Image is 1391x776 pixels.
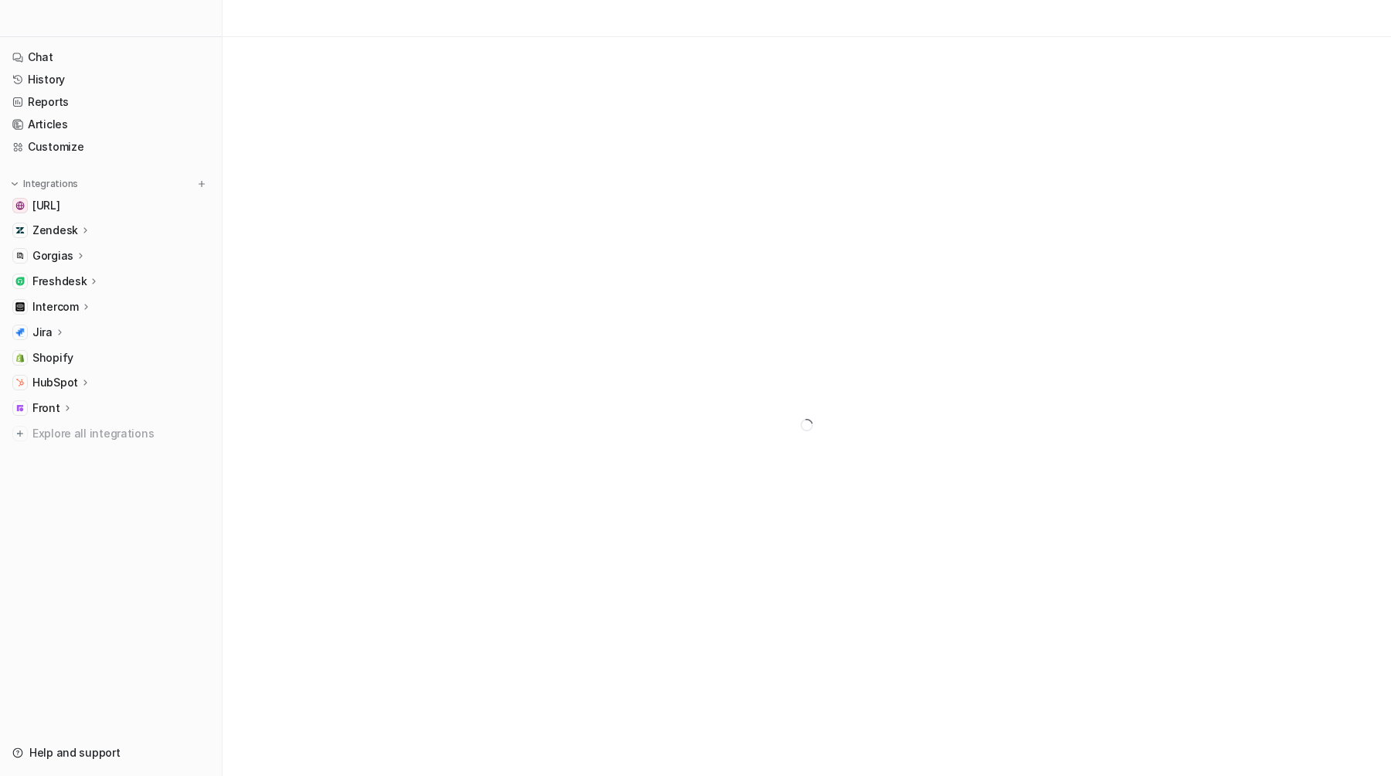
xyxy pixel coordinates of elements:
img: Front [15,403,25,413]
a: Customize [6,136,216,158]
img: Jira [15,328,25,337]
img: menu_add.svg [196,179,207,189]
p: Front [32,400,60,416]
img: Intercom [15,302,25,311]
button: Integrations [6,176,83,192]
img: Shopify [15,353,25,362]
img: Freshdesk [15,277,25,286]
img: Gorgias [15,251,25,260]
p: Freshdesk [32,274,87,289]
p: Integrations [23,178,78,190]
p: Intercom [32,299,79,315]
img: Zendesk [15,226,25,235]
img: explore all integrations [12,426,28,441]
a: docs.eesel.ai[URL] [6,195,216,216]
p: Zendesk [32,223,78,238]
span: Explore all integrations [32,421,209,446]
img: expand menu [9,179,20,189]
a: Explore all integrations [6,423,216,444]
a: Help and support [6,742,216,764]
img: HubSpot [15,378,25,387]
p: Jira [32,325,53,340]
img: docs.eesel.ai [15,201,25,210]
span: [URL] [32,198,60,213]
a: History [6,69,216,90]
span: Shopify [32,350,73,366]
a: Articles [6,114,216,135]
a: Chat [6,46,216,68]
a: Reports [6,91,216,113]
p: Gorgias [32,248,73,264]
p: HubSpot [32,375,78,390]
a: ShopifyShopify [6,347,216,369]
